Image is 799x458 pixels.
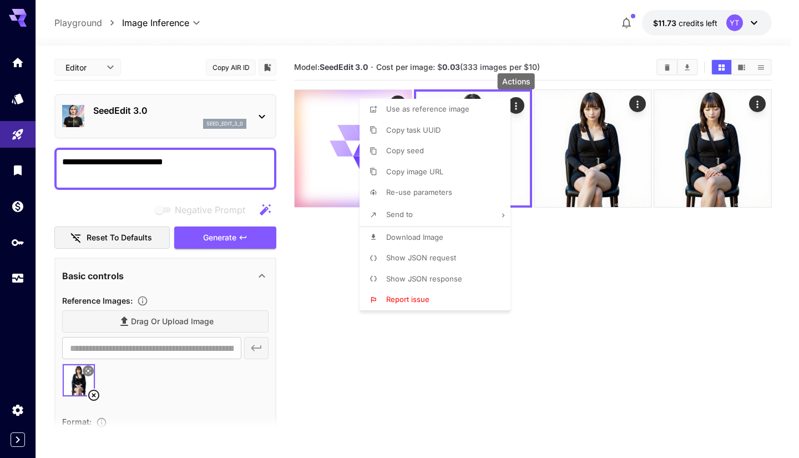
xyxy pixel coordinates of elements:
span: Send to [386,210,413,219]
span: Copy task UUID [386,125,441,134]
span: Re-use parameters [386,188,452,197]
span: Copy image URL [386,167,443,176]
span: Download Image [386,233,443,241]
span: Use as reference image [386,104,469,113]
div: Actions [498,73,535,89]
span: Report issue [386,295,429,304]
span: Copy seed [386,146,424,155]
span: Show JSON response [386,274,462,283]
span: Show JSON request [386,253,456,262]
